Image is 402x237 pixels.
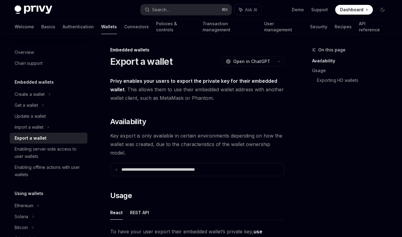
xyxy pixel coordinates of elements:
img: dark logo [15,5,52,14]
a: Wallets [101,19,117,34]
span: Ask AI [245,7,257,13]
a: Basics [41,19,55,34]
span: Dashboard [340,7,363,13]
div: Import a wallet [15,124,43,131]
a: Policies & controls [156,19,195,34]
div: Overview [15,49,34,56]
div: Search... [152,6,169,13]
strong: Privy enables your users to export the private key for their embedded wallet [110,78,277,92]
a: Demo [292,7,304,13]
div: Enabling server-side access to user wallets [15,145,84,160]
a: Export a wallet [10,133,87,144]
a: Enabling server-side access to user wallets [10,144,87,162]
div: Export a wallet [15,134,46,142]
div: Embedded wallets [110,47,284,53]
div: Solana [15,213,28,220]
a: Availability [312,56,392,66]
h5: Using wallets [15,190,43,197]
span: Availability [110,117,146,127]
a: Recipes [335,19,352,34]
div: Ethereum [15,202,33,209]
a: Update a wallet [10,111,87,122]
button: REST API [130,205,149,220]
button: Open in ChatGPT [222,56,274,67]
button: Search...⌘K [141,4,232,15]
h1: Export a wallet [110,56,172,67]
a: API reference [359,19,387,34]
div: Chain support [15,60,43,67]
span: Usage [110,191,132,200]
a: Enabling offline actions with user wallets [10,162,87,180]
a: Overview [10,47,87,58]
a: Security [310,19,327,34]
div: Enabling offline actions with user wallets [15,164,84,178]
a: Authentication [63,19,94,34]
div: Get a wallet [15,102,38,109]
div: Update a wallet [15,113,46,120]
span: Key export is only available in certain environments depending on how the wallet was created, due... [110,131,284,157]
a: User management [264,19,303,34]
span: ⌘ K [222,7,228,12]
a: Connectors [124,19,149,34]
button: React [110,205,123,220]
a: Welcome [15,19,34,34]
div: Bitcoin [15,224,28,231]
a: Usage [312,66,392,75]
h5: Embedded wallets [15,78,54,86]
a: Chain support [10,58,87,69]
a: Transaction management [203,19,257,34]
a: Support [311,7,328,13]
span: On this page [318,46,346,54]
span: . This allows them to use their embedded wallet address with another wallet client, such as MetaM... [110,77,284,102]
span: Open in ChatGPT [233,58,270,64]
button: Ask AI [235,4,261,15]
button: Toggle dark mode [378,5,387,15]
a: Dashboard [335,5,373,15]
a: Exporting HD wallets [317,75,392,85]
div: Create a wallet [15,91,45,98]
